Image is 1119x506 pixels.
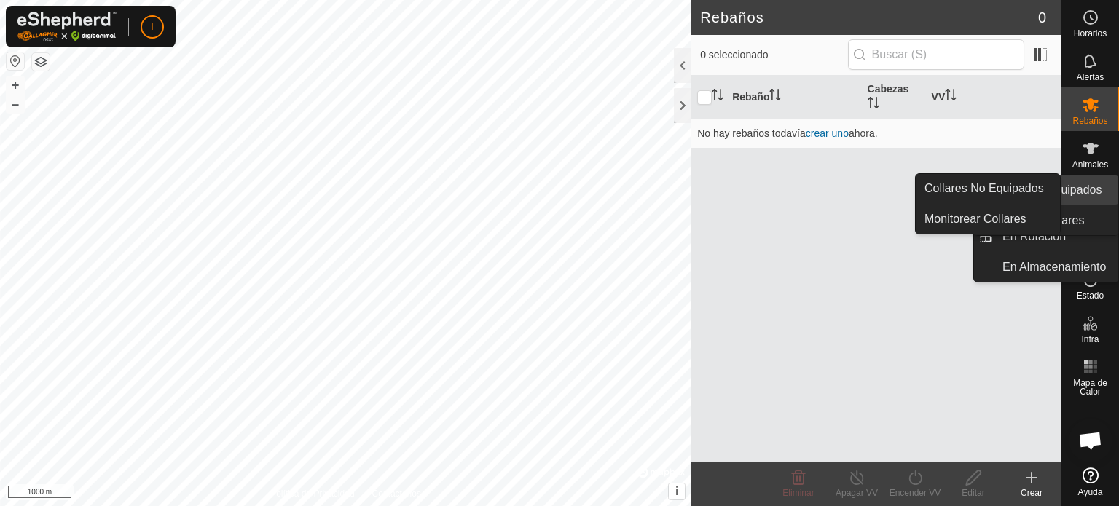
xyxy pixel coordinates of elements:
button: Capas del Mapa [32,53,50,71]
input: Buscar (S) [848,39,1024,70]
span: Horarios [1074,29,1107,38]
span: Ayuda [1078,488,1103,497]
span: Collares No Equipados [924,180,1044,197]
th: Cabezas [862,76,926,119]
span: I [151,19,154,34]
div: Crear [1002,486,1061,499]
div: Chat abierto [1069,419,1112,462]
button: + [7,76,24,94]
div: Apagar VV [828,486,886,499]
li: En Almacenamiento [974,253,1118,282]
a: En Almacenamiento [994,253,1118,282]
button: – [7,95,24,113]
div: Editar [944,486,1002,499]
span: 0 [1038,7,1046,28]
span: Alertas [1077,73,1104,82]
span: Rebaños [1072,116,1107,125]
th: Rebaño [726,76,861,119]
p-sorticon: Activar para ordenar [868,99,879,111]
span: Eliminar [782,488,814,498]
span: Animales [1072,160,1108,169]
a: Collares No Equipados [916,174,1060,203]
button: i [669,483,685,499]
span: Infra [1081,335,1099,344]
h2: Rebaños [700,9,1038,26]
span: En Rotación [1002,228,1066,245]
img: Logo Gallagher [17,12,117,41]
span: Monitorear Collares [924,210,1026,228]
p-sorticon: Activar para ordenar [769,91,781,103]
li: En Rotación [974,222,1118,251]
span: En Almacenamiento [1002,258,1106,276]
a: Política de Privacidad [270,487,354,500]
a: Monitorear Collares [916,205,1060,234]
p-sorticon: Activar para ordenar [945,91,957,103]
a: Contáctenos [372,487,421,500]
div: Encender VV [886,486,944,499]
span: Mapa de Calor [1065,379,1115,396]
a: En Rotación [994,222,1118,251]
a: Ayuda [1061,462,1119,502]
td: No hay rebaños todavía ahora. [691,119,1061,148]
span: 0 seleccionado [700,47,847,63]
span: Estado [1077,291,1104,300]
p-sorticon: Activar para ordenar [712,91,723,103]
button: Restablecer Mapa [7,52,24,70]
a: crear uno [806,127,849,139]
th: VV [926,76,1061,119]
span: i [675,485,678,497]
